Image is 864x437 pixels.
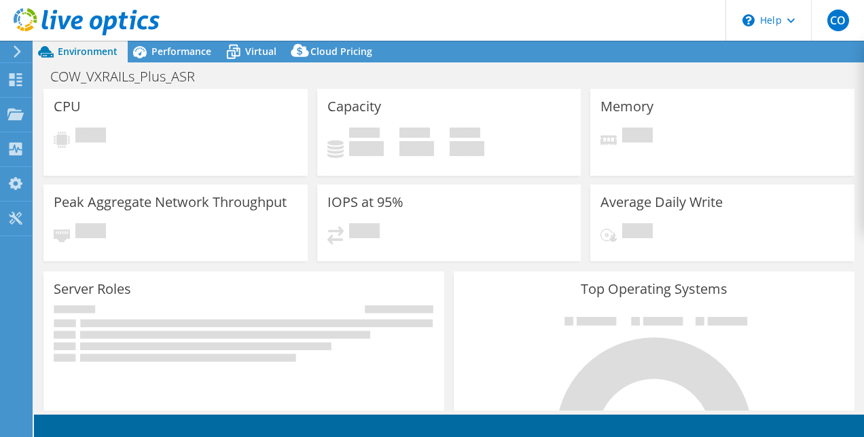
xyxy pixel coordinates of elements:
span: Pending [75,223,106,242]
span: Performance [151,45,211,58]
h1: COW_VXRAILs_Plus_ASR [44,69,216,84]
span: Pending [622,128,653,146]
h3: CPU [54,99,81,114]
span: Pending [75,128,106,146]
h3: Top Operating Systems [464,282,844,297]
h3: Capacity [327,99,381,114]
h4: 0 GiB [399,141,434,156]
h3: Average Daily Write [600,195,723,210]
h4: 0 GiB [450,141,484,156]
h4: 0 GiB [349,141,384,156]
h3: Memory [600,99,653,114]
span: CO [827,9,849,31]
h3: Peak Aggregate Network Throughput [54,195,287,210]
h3: Server Roles [54,282,131,297]
h3: IOPS at 95% [327,195,403,210]
span: Pending [349,223,380,242]
span: Pending [622,223,653,242]
span: Total [450,128,480,141]
svg: \n [742,14,755,26]
span: Environment [58,45,118,58]
span: Free [399,128,430,141]
span: Virtual [245,45,276,58]
span: Used [349,128,380,141]
span: Cloud Pricing [310,45,372,58]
